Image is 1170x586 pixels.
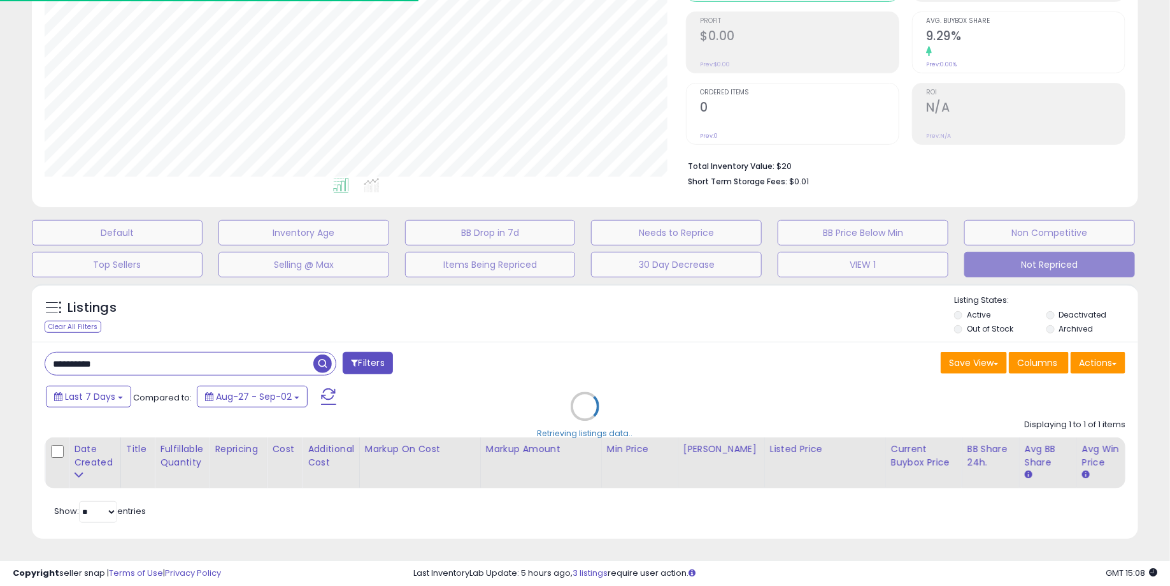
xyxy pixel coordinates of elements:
[405,220,576,245] button: BB Drop in 7d
[1106,567,1157,579] span: 2025-09-10 15:08 GMT
[700,132,718,140] small: Prev: 0
[688,157,1116,173] li: $20
[405,252,576,277] button: Items Being Repriced
[573,567,608,579] a: 3 listings
[13,567,59,579] strong: Copyright
[926,132,951,140] small: Prev: N/A
[700,61,730,68] small: Prev: $0.00
[109,567,163,579] a: Terms of Use
[926,29,1125,46] h2: 9.29%
[964,252,1135,277] button: Not Repriced
[591,252,762,277] button: 30 Day Decrease
[218,252,389,277] button: Selling @ Max
[32,220,203,245] button: Default
[926,18,1125,25] span: Avg. Buybox Share
[926,89,1125,96] span: ROI
[700,18,899,25] span: Profit
[591,220,762,245] button: Needs to Reprice
[700,100,899,117] h2: 0
[413,568,1157,580] div: Last InventoryLab Update: 5 hours ago, require user action.
[778,220,948,245] button: BB Price Below Min
[926,61,957,68] small: Prev: 0.00%
[32,252,203,277] button: Top Sellers
[538,429,633,440] div: Retrieving listings data..
[688,161,774,172] b: Total Inventory Value:
[165,567,221,579] a: Privacy Policy
[700,89,899,96] span: Ordered Items
[688,176,787,187] b: Short Term Storage Fees:
[789,175,809,187] span: $0.01
[700,29,899,46] h2: $0.00
[218,220,389,245] button: Inventory Age
[964,220,1135,245] button: Non Competitive
[926,100,1125,117] h2: N/A
[13,568,221,580] div: seller snap | |
[778,252,948,277] button: VIEW 1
